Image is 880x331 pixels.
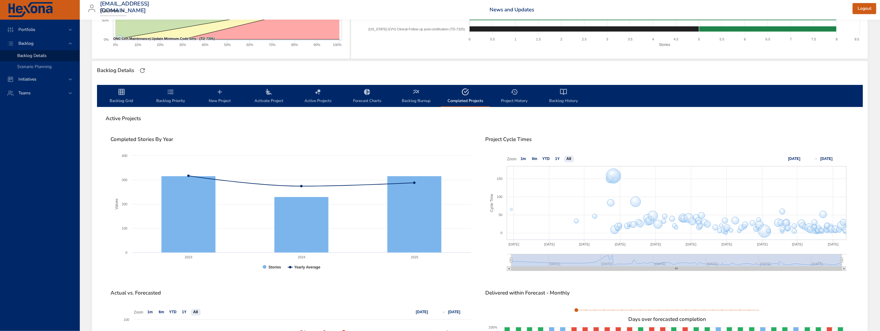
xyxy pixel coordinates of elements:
[790,37,792,41] text: 7
[560,37,562,41] text: 2
[147,310,153,314] text: 1m
[744,37,746,41] text: 6
[486,136,850,143] span: Project Cycle Times
[97,85,863,107] div: backlog-tab
[199,88,241,105] span: New Project
[294,265,320,269] text: Yearly Average
[113,43,118,47] text: 0%
[138,66,147,75] button: Refresh Page
[494,88,535,105] span: Project History
[853,3,876,14] button: Logout
[509,242,519,246] text: [DATE]
[126,251,127,254] text: 0
[628,37,632,41] text: 3.5
[395,88,437,105] span: Backlog Burnup
[122,154,127,158] text: 400
[507,157,517,161] text: Zoom
[106,116,854,122] span: Active Projects
[179,43,186,47] text: 30%
[442,310,445,314] text: →
[766,37,770,41] text: 6.5
[14,90,36,96] span: Teams
[169,310,176,314] text: YTD
[469,37,471,41] text: 0
[836,37,838,41] text: 8
[490,37,495,41] text: 0.5
[291,43,298,47] text: 80%
[814,157,818,161] text: →
[14,76,41,82] span: Initiatives
[182,310,187,314] text: 1Y
[498,213,502,217] text: 50
[855,37,859,41] text: 8.5
[122,202,127,206] text: 200
[514,37,516,41] text: 1
[122,178,127,182] text: 300
[555,157,560,161] text: 1Y
[416,310,428,314] text: [DATE]
[100,6,126,16] div: Raintree
[248,88,290,105] span: Activate Project
[543,88,584,105] span: Backlog History
[500,231,502,235] text: 0
[674,37,678,41] text: 4.5
[497,177,502,181] text: 150
[314,43,320,47] text: 90%
[686,242,696,246] text: [DATE]
[444,88,486,105] span: Completed Projects
[333,43,342,47] text: 100%
[615,242,626,246] text: [DATE]
[828,242,839,246] text: [DATE]
[193,310,198,314] text: All
[811,37,816,41] text: 7.5
[122,226,127,230] text: 100
[159,310,164,314] text: 6m
[110,136,475,143] span: Completed Stories By Year
[652,37,654,41] text: 4
[202,43,208,47] text: 40%
[157,43,164,47] text: 20%
[134,310,143,314] text: Zoom
[297,88,339,105] span: Active Projects
[269,265,281,269] text: Stories
[719,37,724,41] text: 5.5
[490,194,494,212] text: Cycle Time
[100,1,149,14] h3: [EMAIL_ADDRESS][DOMAIN_NAME]
[104,38,109,41] text: 0%
[134,43,141,47] text: 10%
[659,43,670,47] text: Stories
[17,53,47,59] span: Backlog Details
[858,5,871,13] span: Logout
[185,255,192,259] text: 2023
[411,255,418,259] text: 2025
[150,88,192,105] span: Backlog Priority
[497,195,502,199] text: 100
[368,27,465,31] text: [US_STATE] EVV| Clinical Follow up post-certification (TD-7325)
[606,37,608,41] text: 3
[544,242,555,246] text: [DATE]
[521,157,526,161] text: 1m
[566,157,571,161] text: All
[95,66,136,75] div: Backlog Details
[792,242,803,246] text: [DATE]
[14,40,38,46] span: Backlog
[582,37,587,41] text: 2.5
[488,325,497,329] text: 100%
[7,2,53,17] img: Hexona
[536,37,541,41] text: 1.5
[110,290,475,296] span: Actual vs. Forecasted
[486,316,850,322] h6: Days over forecasted completion
[788,157,801,161] text: [DATE]
[224,43,231,47] text: 50%
[14,27,40,32] span: Portfolio
[448,310,460,314] text: [DATE]
[532,157,537,161] text: 6m
[820,157,833,161] text: [DATE]
[124,318,129,321] text: 100
[698,37,700,41] text: 5
[757,242,768,246] text: [DATE]
[721,242,732,246] text: [DATE]
[17,64,52,70] span: Scenario Planning
[102,18,109,22] text: 50%
[579,242,590,246] text: [DATE]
